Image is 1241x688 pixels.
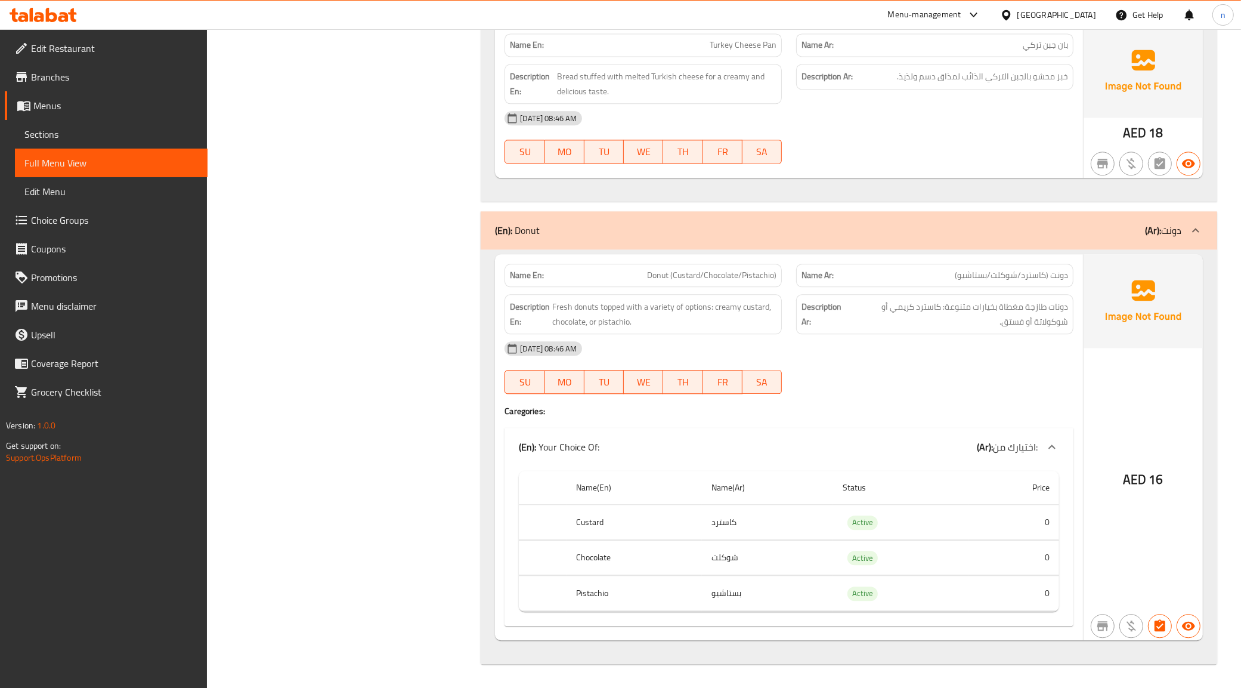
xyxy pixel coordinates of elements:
[5,263,208,292] a: Promotions
[1084,254,1203,347] img: Ae5nvW7+0k+MAAAAAElFTkSuQmCC
[510,69,555,98] strong: Description En:
[31,299,198,313] span: Menu disclaimer
[703,140,742,163] button: FR
[1123,121,1146,144] span: AED
[24,184,198,199] span: Edit Menu
[515,343,581,354] span: [DATE] 08:46 AM
[24,156,198,170] span: Full Menu View
[31,213,198,227] span: Choice Groups
[1149,121,1163,144] span: 18
[629,374,658,391] span: WE
[968,471,1059,505] th: Price
[505,140,544,163] button: SU
[505,370,544,394] button: SU
[6,450,82,465] a: Support.OpsPlatform
[1177,614,1200,638] button: Available
[5,91,208,120] a: Menus
[495,221,512,239] b: (En):
[545,370,584,394] button: MO
[801,300,846,329] strong: Description Ar:
[505,428,1073,466] div: (En): Your Choice Of:(Ar):اختيارك من:
[1145,223,1181,237] p: دونت
[510,269,544,282] strong: Name En:
[1148,614,1172,638] button: Has choices
[6,438,61,453] span: Get support on:
[5,320,208,349] a: Upsell
[847,587,878,600] span: Active
[801,269,834,282] strong: Name Ar:
[505,405,1073,417] h4: Caregories:
[702,576,833,611] td: بستاشيو
[624,370,663,394] button: WE
[968,576,1059,611] td: 0
[1091,614,1115,638] button: Not branch specific item
[897,69,1068,84] span: خبز محشو بالجبن التركي الذائب لمذاق دسم ولذيذ.
[1119,152,1143,175] button: Purchased item
[710,39,776,51] span: Turkey Cheese Pan
[24,127,198,141] span: Sections
[833,471,968,505] th: Status
[552,300,776,329] span: Fresh donuts topped with a variety of options: creamy custard, chocolate, or pistachio.
[519,471,1059,612] table: choices table
[1148,152,1172,175] button: Not has choices
[1091,152,1115,175] button: Not branch specific item
[31,242,198,256] span: Coupons
[510,39,544,51] strong: Name En:
[584,370,624,394] button: TU
[1123,468,1146,491] span: AED
[1023,39,1068,51] span: بان جبن تركي
[5,206,208,235] a: Choice Groups
[5,235,208,263] a: Coupons
[993,438,1038,456] span: اختيارك من:
[668,143,698,161] span: TH
[510,300,550,329] strong: Description En:
[31,385,198,399] span: Grocery Checklist
[584,140,624,163] button: TU
[31,70,198,84] span: Branches
[888,8,961,22] div: Menu-management
[624,140,663,163] button: WE
[848,300,1068,329] span: دونات طازجة مغطاة بخيارات متنوعة: كاسترد كريمي أو شوكولاتة أو فستق.
[847,551,878,565] span: Active
[955,269,1068,282] span: دونت (كاسترد/شوكلت/بستاشيو)
[968,505,1059,540] td: 0
[968,540,1059,575] td: 0
[5,292,208,320] a: Menu disclaimer
[847,516,878,530] div: Active
[1221,8,1225,21] span: n
[708,374,738,391] span: FR
[647,269,776,282] span: Donut (Custard/Chocolate/Pistachio)
[31,328,198,342] span: Upsell
[495,223,540,237] p: Donut
[742,370,782,394] button: SA
[747,374,777,391] span: SA
[545,140,584,163] button: MO
[589,143,619,161] span: TU
[567,540,702,575] th: Chocolate
[1149,468,1163,491] span: 16
[510,374,540,391] span: SU
[1084,24,1203,117] img: Ae5nvW7+0k+MAAAAAElFTkSuQmCC
[567,505,702,540] th: Custard
[37,418,55,433] span: 1.0.0
[15,120,208,149] a: Sections
[550,374,580,391] span: MO
[6,418,35,433] span: Version:
[31,41,198,55] span: Edit Restaurant
[557,69,776,98] span: Bread stuffed with melted Turkish cheese for a creamy and delicious taste.
[663,140,702,163] button: TH
[519,440,599,454] p: Your Choice Of:
[31,356,198,371] span: Coverage Report
[5,378,208,406] a: Grocery Checklist
[668,374,698,391] span: TH
[801,39,834,51] strong: Name Ar:
[703,370,742,394] button: FR
[977,438,993,456] b: (Ar):
[5,349,208,378] a: Coverage Report
[702,540,833,575] td: شوكلت
[567,576,702,611] th: Pistachio
[629,143,658,161] span: WE
[15,149,208,177] a: Full Menu View
[702,471,833,505] th: Name(Ar)
[747,143,777,161] span: SA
